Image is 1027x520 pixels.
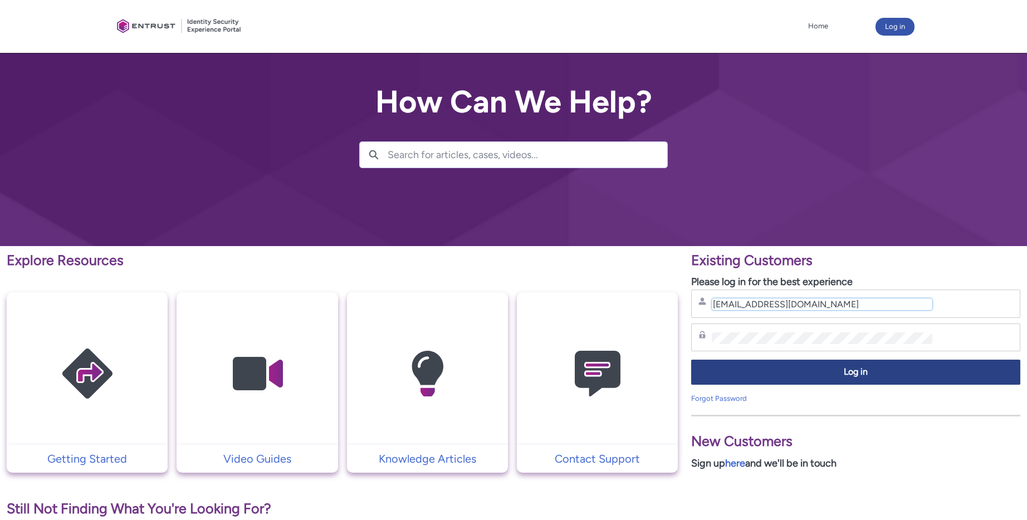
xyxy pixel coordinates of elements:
img: Contact Support [545,314,651,434]
p: Explore Resources [7,250,678,271]
img: Knowledge Articles [374,314,480,434]
img: Video Guides [204,314,310,434]
a: Video Guides [177,450,338,467]
p: Knowledge Articles [353,450,502,467]
p: Still Not Finding What You're Looking For? [7,498,678,519]
input: Username [712,298,932,310]
a: Knowledge Articles [347,450,508,467]
span: Log in [698,366,1013,379]
p: New Customers [691,431,1020,452]
p: Existing Customers [691,250,1020,271]
p: Sign up and we'll be in touch [691,456,1020,471]
h2: How Can We Help? [359,85,668,119]
button: Log in [876,18,914,36]
input: Search for articles, cases, videos... [388,142,667,168]
p: Contact Support [522,450,672,467]
a: Home [805,18,831,35]
img: Getting Started [35,314,140,434]
p: Please log in for the best experience [691,274,1020,290]
button: Log in [691,360,1020,385]
p: Video Guides [182,450,332,467]
p: Getting Started [12,450,162,467]
button: Search [360,142,388,168]
a: Forgot Password [691,394,747,403]
a: Contact Support [517,450,678,467]
a: Getting Started [7,450,168,467]
a: here [725,457,745,469]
